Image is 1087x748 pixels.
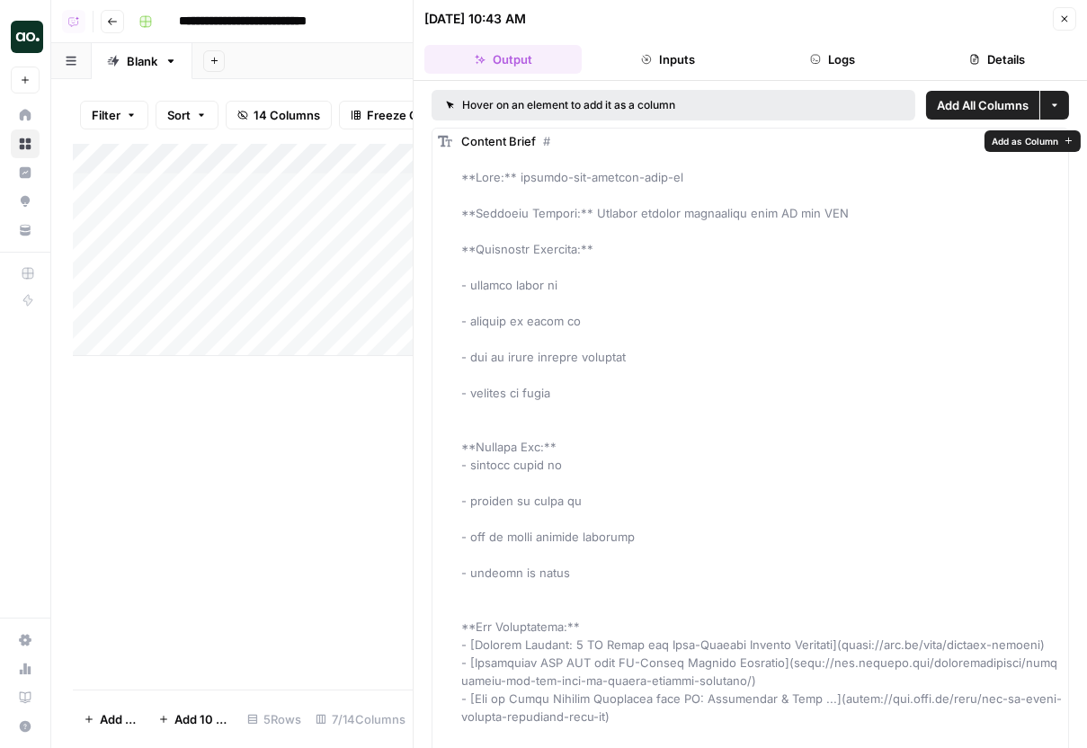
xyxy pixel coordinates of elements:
[11,129,40,158] a: Browse
[226,101,332,129] button: 14 Columns
[167,106,191,124] span: Sort
[156,101,218,129] button: Sort
[11,216,40,245] a: Your Data
[461,134,536,148] span: Content Brief
[92,106,120,124] span: Filter
[127,52,157,70] div: Blank
[754,45,912,74] button: Logs
[589,45,746,74] button: Inputs
[100,710,137,728] span: Add Row
[11,14,40,59] button: Workspace: Cyris Testing
[254,106,320,124] span: 14 Columns
[11,683,40,712] a: Learning Hub
[308,705,413,734] div: 7/14 Columns
[339,101,471,129] button: Freeze Columns
[11,654,40,683] a: Usage
[80,101,148,129] button: Filter
[240,705,308,734] div: 5 Rows
[73,705,147,734] button: Add Row
[11,158,40,187] a: Insights
[424,45,582,74] button: Output
[11,21,43,53] img: Cyris Testing Logo
[992,134,1058,148] span: Add as Column
[985,130,1081,152] button: Add as Column
[446,97,789,113] div: Hover on an element to add it as a column
[926,91,1039,120] button: Add All Columns
[937,96,1029,114] span: Add All Columns
[174,710,229,728] span: Add 10 Rows
[11,101,40,129] a: Home
[11,187,40,216] a: Opportunities
[147,705,240,734] button: Add 10 Rows
[92,43,192,79] a: Blank
[424,10,526,28] div: [DATE] 10:43 AM
[367,106,459,124] span: Freeze Columns
[919,45,1076,74] button: Details
[11,626,40,654] a: Settings
[11,712,40,741] button: Help + Support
